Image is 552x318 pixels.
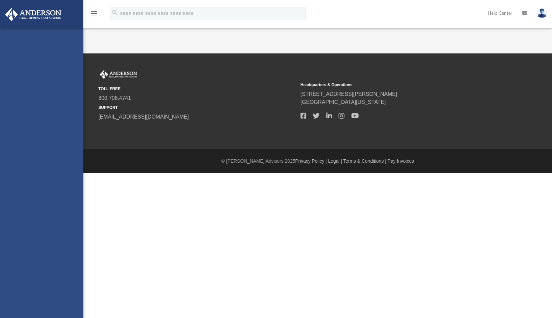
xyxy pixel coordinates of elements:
a: 800.706.4741 [98,95,131,101]
img: Anderson Advisors Platinum Portal [98,70,138,79]
div: © [PERSON_NAME] Advisors 2025 [83,158,552,165]
i: search [111,9,119,16]
a: [GEOGRAPHIC_DATA][US_STATE] [301,99,386,105]
a: [STREET_ADDRESS][PERSON_NAME] [301,91,397,97]
img: User Pic [537,8,547,18]
img: Anderson Advisors Platinum Portal [3,8,63,21]
a: Legal | [328,158,342,164]
a: Privacy Policy | [295,158,327,164]
small: TOLL FREE [98,86,296,92]
i: menu [90,9,98,17]
a: Pay Invoices [388,158,414,164]
a: menu [90,13,98,17]
small: Headquarters & Operations [301,82,498,88]
a: Terms & Conditions | [343,158,386,164]
small: SUPPORT [98,105,296,111]
a: [EMAIL_ADDRESS][DOMAIN_NAME] [98,114,189,120]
